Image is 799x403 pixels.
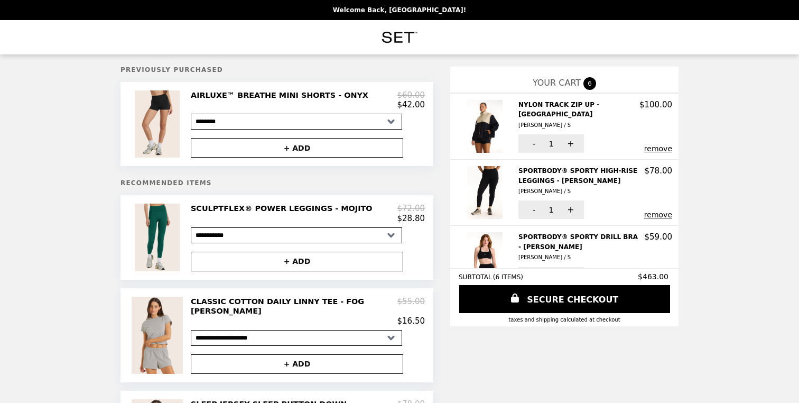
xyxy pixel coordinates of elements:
[549,140,554,148] span: 1
[467,100,505,153] img: NYLON TRACK ZIP UP - MARLIN
[518,187,640,196] div: [PERSON_NAME] / S
[191,138,403,158] button: + ADD
[467,232,505,285] img: SPORTBODY® SPORTY DRILL BRA - MARLIN
[333,6,466,14] p: Welcome Back, [GEOGRAPHIC_DATA]!
[397,297,425,316] p: $55.00
[555,267,584,286] button: +
[467,166,505,219] img: SPORTBODY® SPORTY HIGH-RISE LEGGINGS - MARLIN
[191,354,403,374] button: + ADD
[645,232,673,242] p: $59.00
[583,77,596,90] span: 6
[518,166,645,196] h2: SPORTBODY® SPORTY HIGH-RISE LEGGINGS - [PERSON_NAME]
[397,316,425,326] p: $16.50
[397,90,425,100] p: $60.00
[135,204,182,271] img: SCULPTFLEX® POWER LEGGINGS - MOJITO
[644,210,672,219] button: remove
[191,330,402,346] select: Select a product variant
[397,100,425,109] p: $42.00
[191,252,403,271] button: + ADD
[518,100,639,130] h2: NYLON TRACK ZIP UP - [GEOGRAPHIC_DATA]
[518,232,645,262] h2: SPORTBODY® SPORTY DRILL BRA - [PERSON_NAME]
[132,297,185,374] img: CLASSIC COTTON DAILY LINNY TEE - FOG HEATHER GREY
[518,134,547,153] button: -
[120,66,433,74] h5: Previously Purchased
[397,214,425,223] p: $28.80
[459,317,670,323] div: Taxes and Shipping calculated at checkout
[191,227,402,243] select: Select a product variant
[533,78,581,88] span: YOUR CART
[120,179,433,187] h5: Recommended Items
[549,206,554,214] span: 1
[397,204,425,213] p: $72.00
[518,253,640,262] div: [PERSON_NAME] / S
[555,134,584,153] button: +
[376,26,422,48] img: Brand Logo
[638,272,670,281] span: $463.00
[493,273,523,281] span: ( 6 ITEMS )
[555,200,584,219] button: +
[459,285,670,313] a: SECURE CHECKOUT
[518,200,547,219] button: -
[518,121,635,130] div: [PERSON_NAME] / S
[518,267,547,286] button: -
[639,100,672,109] p: $100.00
[459,273,493,281] span: SUBTOTAL
[644,144,672,153] button: remove
[645,166,673,176] p: $78.00
[191,297,397,316] h2: CLASSIC COTTON DAILY LINNY TEE - FOG [PERSON_NAME]
[191,114,402,130] select: Select a product variant
[135,90,182,158] img: AIRLUXE™ BREATHE MINI SHORTS - ONYX
[191,204,377,213] h2: SCULPTFLEX® POWER LEGGINGS - MOJITO
[191,90,373,100] h2: AIRLUXE™ BREATHE MINI SHORTS - ONYX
